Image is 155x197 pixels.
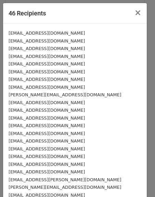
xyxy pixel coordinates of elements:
[9,131,85,136] small: [EMAIL_ADDRESS][DOMAIN_NAME]
[9,54,85,59] small: [EMAIL_ADDRESS][DOMAIN_NAME]
[9,185,121,190] small: [PERSON_NAME][EMAIL_ADDRESS][DOMAIN_NAME]
[9,177,121,182] small: [EMAIL_ADDRESS][PERSON_NAME][DOMAIN_NAME]
[9,38,85,44] small: [EMAIL_ADDRESS][DOMAIN_NAME]
[9,100,85,105] small: [EMAIL_ADDRESS][DOMAIN_NAME]
[9,69,85,74] small: [EMAIL_ADDRESS][DOMAIN_NAME]
[9,9,46,18] h5: 46 Recipients
[9,138,85,144] small: [EMAIL_ADDRESS][DOMAIN_NAME]
[9,169,85,174] small: [EMAIL_ADDRESS][DOMAIN_NAME]
[9,77,85,82] small: [EMAIL_ADDRESS][DOMAIN_NAME]
[9,154,85,159] small: [EMAIL_ADDRESS][DOMAIN_NAME]
[9,146,85,151] small: [EMAIL_ADDRESS][DOMAIN_NAME]
[9,61,85,66] small: [EMAIL_ADDRESS][DOMAIN_NAME]
[9,85,85,90] small: [EMAIL_ADDRESS][DOMAIN_NAME]
[9,123,85,128] small: [EMAIL_ADDRESS][DOMAIN_NAME]
[121,164,155,197] iframe: Chat Widget
[134,8,141,17] span: ×
[9,46,85,51] small: [EMAIL_ADDRESS][DOMAIN_NAME]
[9,108,85,113] small: [EMAIL_ADDRESS][DOMAIN_NAME]
[9,92,121,97] small: [PERSON_NAME][EMAIL_ADDRESS][DOMAIN_NAME]
[9,30,85,36] small: [EMAIL_ADDRESS][DOMAIN_NAME]
[9,115,85,121] small: [EMAIL_ADDRESS][DOMAIN_NAME]
[129,3,147,22] button: Close
[9,162,85,167] small: [EMAIL_ADDRESS][DOMAIN_NAME]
